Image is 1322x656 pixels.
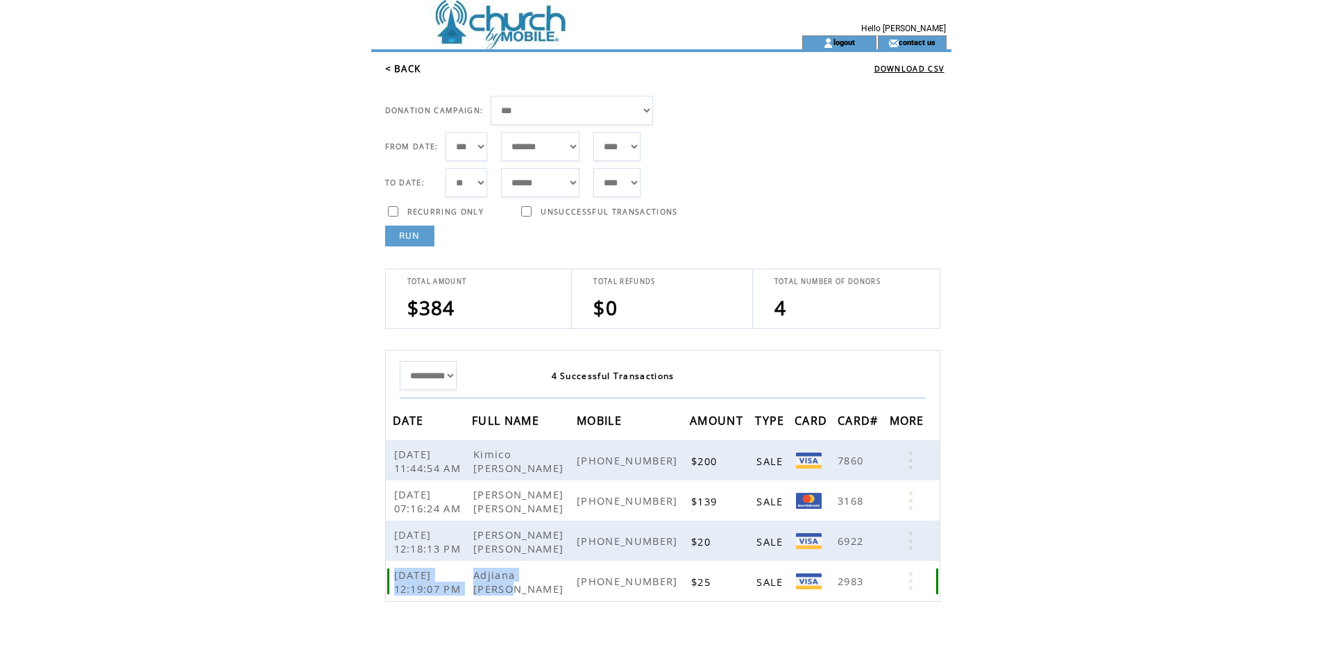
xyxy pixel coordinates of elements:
span: SALE [756,454,786,468]
span: [DATE] 07:16:24 AM [394,487,465,515]
span: $200 [691,454,720,468]
span: 7860 [838,453,867,467]
span: Adjiana [PERSON_NAME] [473,568,567,596]
span: FROM DATE: [385,142,439,151]
span: [PERSON_NAME] [PERSON_NAME] [473,528,567,555]
span: RECURRING ONLY [407,207,484,217]
span: [PERSON_NAME] [PERSON_NAME] [473,487,567,515]
span: $384 [407,294,455,321]
a: DOWNLOAD CSV [874,64,944,74]
span: [DATE] 12:18:13 PM [394,528,465,555]
span: TOTAL NUMBER OF DONORS [774,277,881,286]
img: Visa [796,533,822,549]
span: TOTAL REFUNDS [593,277,655,286]
span: Hello [PERSON_NAME] [861,24,946,33]
span: [PHONE_NUMBER] [577,534,681,548]
span: [DATE] 12:19:07 PM [394,568,465,596]
span: [PHONE_NUMBER] [577,574,681,588]
span: CARD [795,410,831,435]
span: MOBILE [577,410,625,435]
img: Visa [796,453,822,469]
a: logout [833,37,855,47]
img: account_icon.gif [823,37,833,49]
span: TO DATE: [385,178,425,187]
img: Mastercard [796,493,822,509]
span: SALE [756,494,786,508]
span: $20 [691,535,714,548]
span: 2983 [838,574,867,588]
span: Kimico [PERSON_NAME] [473,447,567,475]
span: [DATE] 11:44:54 AM [394,447,465,475]
img: Visa [796,573,822,589]
a: TYPE [755,416,788,424]
span: 3168 [838,494,867,507]
a: DATE [393,416,427,424]
span: FULL NAME [472,410,543,435]
span: SALE [756,535,786,548]
span: 4 Successful Transactions [552,370,675,382]
span: SALE [756,575,786,589]
span: $25 [691,575,714,589]
a: MOBILE [577,416,625,424]
span: TYPE [755,410,788,435]
a: FULL NAME [472,416,543,424]
span: 4 [774,294,786,321]
span: UNSUCCESSFUL TRANSACTIONS [541,207,677,217]
span: 6922 [838,534,867,548]
span: CARD# [838,410,882,435]
img: contact_us_icon.gif [888,37,899,49]
a: RUN [385,226,434,246]
span: $0 [593,294,618,321]
span: MORE [890,410,928,435]
a: AMOUNT [690,416,747,424]
span: [PHONE_NUMBER] [577,453,681,467]
a: contact us [899,37,935,47]
span: TOTAL AMOUNT [407,277,467,286]
span: DONATION CAMPAIGN: [385,106,484,115]
span: $139 [691,494,720,508]
span: [PHONE_NUMBER] [577,494,681,507]
a: CARD [795,416,831,424]
a: CARD# [838,416,882,424]
span: DATE [393,410,427,435]
a: < BACK [385,62,421,75]
span: AMOUNT [690,410,747,435]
